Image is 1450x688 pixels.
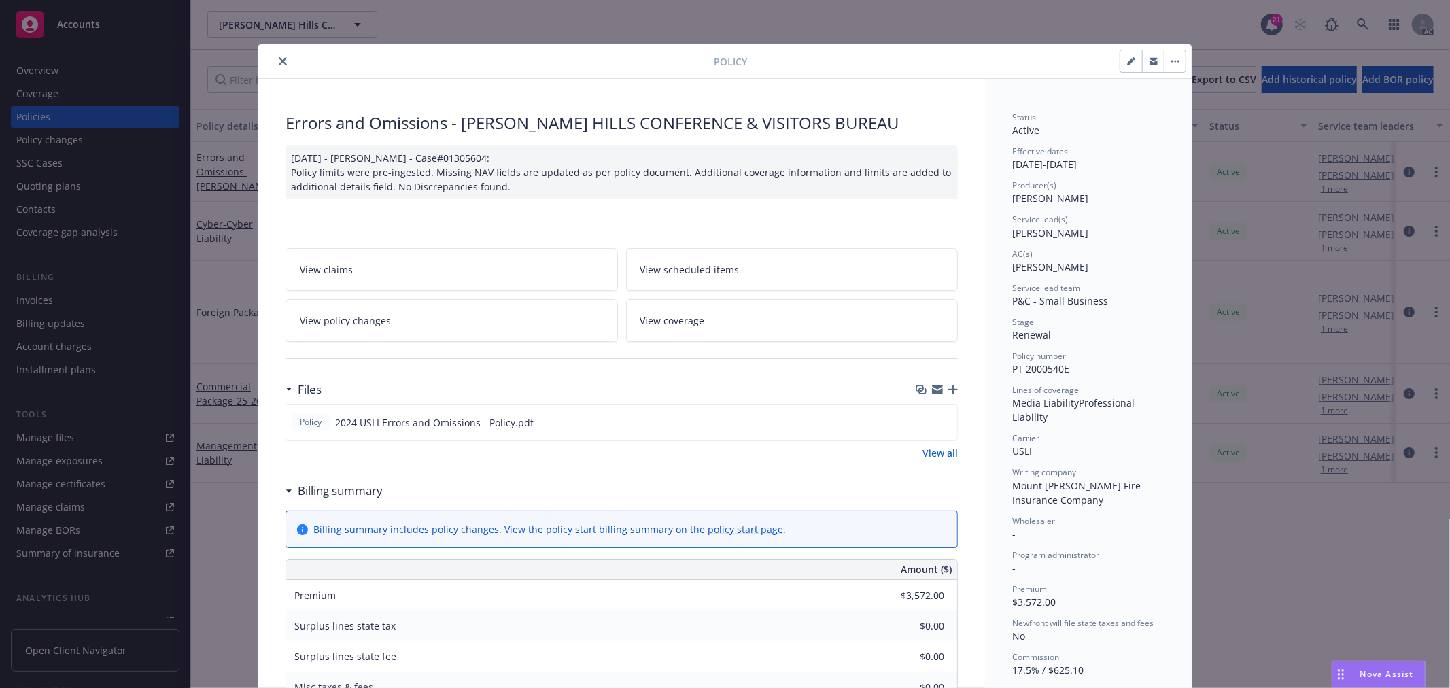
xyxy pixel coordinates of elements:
[901,562,952,577] span: Amount ($)
[864,585,952,606] input: 0.00
[286,381,322,398] div: Files
[1012,145,1164,171] div: [DATE] - [DATE]
[1012,350,1066,362] span: Policy number
[864,647,952,667] input: 0.00
[1012,145,1068,157] span: Effective dates
[1012,316,1034,328] span: Stage
[1012,630,1025,642] span: No
[294,650,396,663] span: Surplus lines state fee
[1012,617,1154,629] span: Newfront will file state taxes and fees
[313,522,786,536] div: Billing summary includes policy changes. View the policy start billing summary on the .
[939,415,952,430] button: preview file
[1332,661,1349,687] div: Drag to move
[1012,179,1056,191] span: Producer(s)
[286,145,958,199] div: [DATE] - [PERSON_NAME] - Case#01305604: Policy limits were pre-ingested. Missing NAV fields are u...
[1012,445,1032,458] span: USLI
[1012,466,1076,478] span: Writing company
[1360,668,1414,680] span: Nova Assist
[1012,583,1047,595] span: Premium
[1012,596,1056,608] span: $3,572.00
[626,248,959,291] a: View scheduled items
[1012,226,1088,239] span: [PERSON_NAME]
[300,262,353,277] span: View claims
[286,248,618,291] a: View claims
[1012,294,1108,307] span: P&C - Small Business
[1012,248,1033,260] span: AC(s)
[286,111,958,135] div: Errors and Omissions - [PERSON_NAME] HILLS CONFERENCE & VISITORS BUREAU
[286,482,383,500] div: Billing summary
[1012,515,1055,527] span: Wholesaler
[1332,661,1426,688] button: Nova Assist
[922,446,958,460] a: View all
[640,313,705,328] span: View coverage
[1012,384,1079,396] span: Lines of coverage
[297,416,324,428] span: Policy
[335,415,534,430] span: 2024 USLI Errors and Omissions - Policy.pdf
[294,619,396,632] span: Surplus lines state tax
[864,616,952,636] input: 0.00
[640,262,740,277] span: View scheduled items
[626,299,959,342] a: View coverage
[1012,396,1079,409] span: Media Liability
[1012,432,1039,444] span: Carrier
[918,415,929,430] button: download file
[1012,192,1088,205] span: [PERSON_NAME]
[1012,562,1016,574] span: -
[1012,479,1143,506] span: Mount [PERSON_NAME] Fire Insurance Company
[286,299,618,342] a: View policy changes
[1012,664,1084,676] span: 17.5% / $625.10
[1012,549,1099,561] span: Program administrator
[1012,396,1137,424] span: Professional Liability
[1012,111,1036,123] span: Status
[1012,328,1051,341] span: Renewal
[300,313,391,328] span: View policy changes
[1012,528,1016,540] span: -
[298,482,383,500] h3: Billing summary
[708,523,783,536] a: policy start page
[294,589,336,602] span: Premium
[1012,651,1059,663] span: Commission
[275,53,291,69] button: close
[714,54,747,69] span: Policy
[298,381,322,398] h3: Files
[1012,124,1039,137] span: Active
[1012,282,1080,294] span: Service lead team
[1012,260,1088,273] span: [PERSON_NAME]
[1012,362,1069,375] span: PT 2000540E
[1012,213,1068,225] span: Service lead(s)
